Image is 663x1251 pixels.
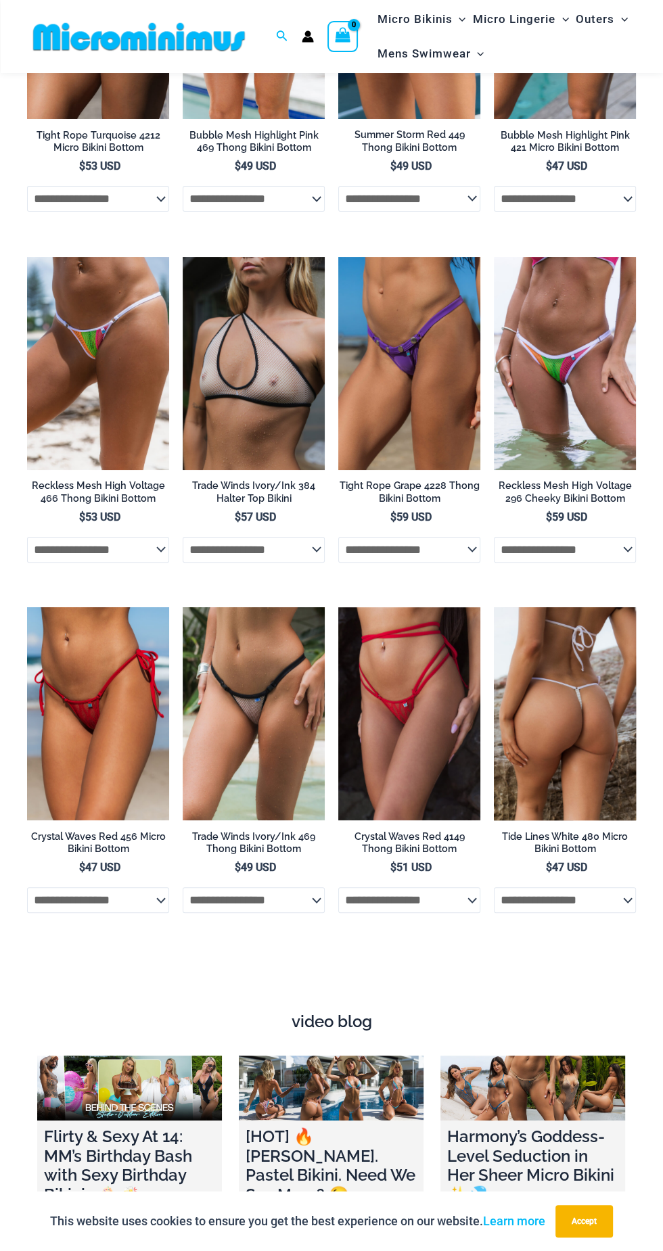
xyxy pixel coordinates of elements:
bdi: 51 USD [390,861,432,874]
bdi: 59 USD [546,511,587,523]
bdi: 47 USD [546,160,587,172]
a: Micro LingerieMenu ToggleMenu Toggle [470,2,572,37]
a: Reckless Mesh High Voltage 466 Thong Bikini Bottom [27,479,169,510]
bdi: 47 USD [79,861,120,874]
span: Outers [576,2,614,37]
span: $ [79,861,85,874]
span: $ [79,511,85,523]
a: Reckless Mesh High Voltage 296 Cheeky 01Reckless Mesh High Voltage 3480 Crop Top 296 Cheeky 04Rec... [494,257,636,470]
h4: [HOT] 🔥 [PERSON_NAME]. Pastel Bikini. Need We Say More? 😉 [246,1127,417,1205]
span: $ [546,861,552,874]
span: Menu Toggle [614,2,628,37]
h2: Bubble Mesh Highlight Pink 421 Micro Bikini Bottom [494,129,636,154]
img: Tide Lines White 480 Micro 02 [494,607,636,820]
button: Accept [555,1205,613,1237]
img: Crystal Waves 456 Bottom 02 [27,607,169,820]
a: Crystal Waves 456 Bottom 02Crystal Waves 456 Bottom 01Crystal Waves 456 Bottom 01 [27,607,169,820]
a: Trade Winds IvoryInk 469 Thong 01Trade Winds IvoryInk 317 Top 469 Thong 06Trade Winds IvoryInk 31... [183,607,325,820]
a: Account icon link [302,30,314,43]
span: $ [235,511,241,523]
a: Bubble Mesh Highlight Pink 469 Thong Bikini Bottom [183,129,325,160]
h2: Crystal Waves Red 456 Micro Bikini Bottom [27,830,169,855]
span: Menu Toggle [555,2,569,37]
bdi: 49 USD [235,160,276,172]
a: Tight Rope Turquoise 4212 Micro Bikini Bottom [27,129,169,160]
img: Trade Winds IvoryInk 384 Top 01 [183,257,325,470]
a: View Shopping Cart, empty [327,21,359,52]
h2: Summer Storm Red 449 Thong Bikini Bottom [338,128,480,154]
a: Summer Storm Red 449 Thong Bikini Bottom [338,128,480,159]
span: Mens Swimwear [377,37,470,71]
a: Tide Lines White 480 Micro 01Tide Lines White 480 Micro 02Tide Lines White 480 Micro 02 [494,607,636,820]
a: Mens SwimwearMenu ToggleMenu Toggle [373,37,487,71]
span: $ [235,861,241,874]
h4: Harmony’s Goddess-Level Seduction in Her Sheer Micro Bikini ✨💦 [447,1127,618,1205]
span: $ [79,160,85,172]
a: Trade Winds Ivory/Ink 384 Halter Top Bikini [183,479,325,510]
bdi: 47 USD [546,861,587,874]
a: Reckless Mesh High Voltage 296 Cheeky Bikini Bottom [494,479,636,510]
a: Tide Lines White 480 Micro Bikini Bottom [494,830,636,861]
bdi: 59 USD [390,511,432,523]
span: $ [390,160,396,172]
span: Menu Toggle [470,37,484,71]
h2: Bubble Mesh Highlight Pink 469 Thong Bikini Bottom [183,129,325,154]
a: Trade Winds Ivory/Ink 469 Thong Bikini Bottom [183,830,325,861]
a: Learn more [483,1214,545,1228]
a: Bubble Mesh Highlight Pink 421 Micro Bikini Bottom [494,129,636,160]
h2: Tide Lines White 480 Micro Bikini Bottom [494,830,636,855]
a: Micro BikinisMenu ToggleMenu Toggle [373,2,469,37]
span: $ [390,511,396,523]
h2: Reckless Mesh High Voltage 296 Cheeky Bikini Bottom [494,479,636,504]
span: Micro Bikinis [377,2,452,37]
h4: Flirty & Sexy At 14: MM’s Birthday Bash with Sexy Birthday Bikinis 🧁🥂 [44,1127,215,1205]
h2: Tight Rope Turquoise 4212 Micro Bikini Bottom [27,129,169,154]
a: Crystal Waves Red 4149 Thong Bikini Bottom [338,830,480,861]
a: Reckless Mesh High Voltage 466 Thong 01Reckless Mesh High Voltage 3480 Crop Top 466 Thong 01Reckl... [27,257,169,470]
a: Search icon link [276,28,288,45]
h2: Reckless Mesh High Voltage 466 Thong Bikini Bottom [27,479,169,504]
img: Reckless Mesh High Voltage 296 Cheeky 01 [494,257,636,470]
p: This website uses cookies to ensure you get the best experience on our website. [50,1211,545,1231]
span: Menu Toggle [452,2,465,37]
bdi: 53 USD [79,511,120,523]
bdi: 57 USD [235,511,276,523]
h2: Trade Winds Ivory/Ink 384 Halter Top Bikini [183,479,325,504]
a: Tight Rope Grape 4228 Thong Bikini Bottom [338,479,480,510]
img: Tight Rope Grape 4228 Thong Bottom 01 [338,257,480,470]
bdi: 49 USD [390,160,432,172]
a: Trade Winds IvoryInk 384 Top 01Trade Winds IvoryInk 384 Top 469 Thong 03Trade Winds IvoryInk 384 ... [183,257,325,470]
img: Reckless Mesh High Voltage 466 Thong 01 [27,257,169,470]
h2: Crystal Waves Red 4149 Thong Bikini Bottom [338,830,480,855]
img: Trade Winds IvoryInk 469 Thong 01 [183,607,325,820]
img: Crystal Waves 4149 Thong 01 [338,607,480,820]
span: $ [235,160,241,172]
a: Tight Rope Grape 4228 Thong Bottom 01Tight Rope Grape 4228 Thong Bottom 02Tight Rope Grape 4228 T... [338,257,480,470]
a: Crystal Waves 4149 Thong 01Crystal Waves 305 Tri Top 4149 Thong 01Crystal Waves 305 Tri Top 4149 ... [338,607,480,820]
span: $ [546,511,552,523]
bdi: 53 USD [79,160,120,172]
bdi: 49 USD [235,861,276,874]
h2: Trade Winds Ivory/Ink 469 Thong Bikini Bottom [183,830,325,855]
a: OutersMenu ToggleMenu Toggle [572,2,631,37]
span: $ [546,160,552,172]
h4: video blog [37,1012,626,1032]
span: Micro Lingerie [473,2,555,37]
span: $ [390,861,396,874]
img: MM SHOP LOGO FLAT [28,22,250,52]
a: Crystal Waves Red 456 Micro Bikini Bottom [27,830,169,861]
h2: Tight Rope Grape 4228 Thong Bikini Bottom [338,479,480,504]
